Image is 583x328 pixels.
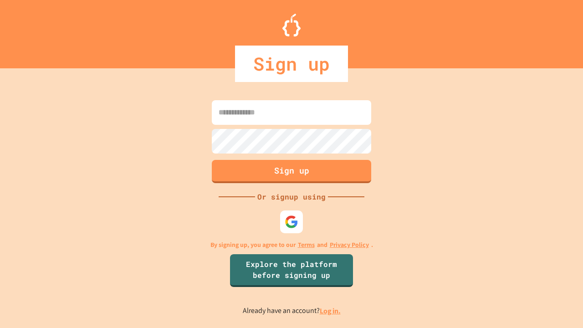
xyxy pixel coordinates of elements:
[212,160,371,183] button: Sign up
[243,305,341,317] p: Already have an account?
[230,254,353,287] a: Explore the platform before signing up
[255,191,328,202] div: Or signup using
[210,240,373,250] p: By signing up, you agree to our and .
[285,215,298,229] img: google-icon.svg
[235,46,348,82] div: Sign up
[298,240,315,250] a: Terms
[282,14,301,36] img: Logo.svg
[320,306,341,316] a: Log in.
[330,240,369,250] a: Privacy Policy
